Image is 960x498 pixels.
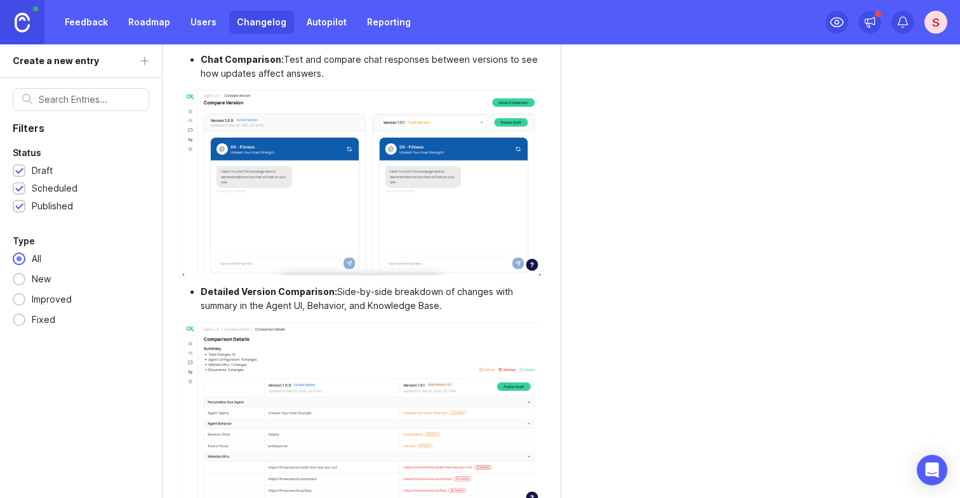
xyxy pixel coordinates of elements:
button: S [924,11,947,34]
a: Changelog [229,11,294,34]
div: Create a new entry [13,54,99,68]
div: Scheduled [32,181,77,195]
div: Improved [25,292,78,306]
div: New [25,272,57,286]
a: Users [183,11,224,34]
div: Published [32,199,73,213]
a: Roadmap [121,11,178,34]
div: Status [13,145,41,161]
a: Autopilot [299,11,354,34]
div: Detailed Version Comparison: [201,286,337,297]
input: Search Entries... [39,93,140,107]
li: Side-by-side breakdown of changes with summary in the Agent UI, Behavior, and Knowledge Base. [201,285,540,313]
div: Open Intercom Messenger [917,455,947,485]
img: Canny Home [15,13,30,32]
a: Reporting [359,11,418,34]
a: Feedback [57,11,116,34]
div: All [25,252,48,266]
div: Chat Comparison: [201,54,284,65]
div: Type [13,233,35,249]
div: Draft [32,164,53,178]
img: Screenshot 2025-09-22 at 2 [183,90,540,276]
div: Fixed [25,313,62,327]
li: Test and compare chat responses between versions to see how updates affect answers. [201,53,540,81]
